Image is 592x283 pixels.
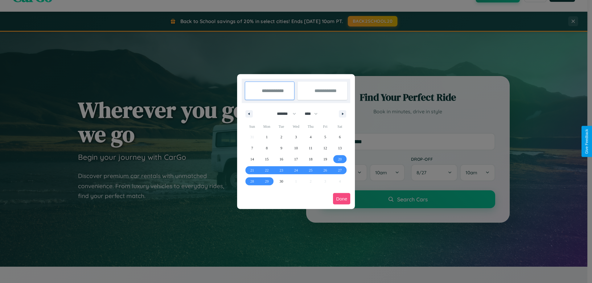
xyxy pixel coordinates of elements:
span: 29 [265,176,269,187]
span: Tue [274,122,289,131]
span: 22 [265,165,269,176]
button: 15 [259,154,274,165]
span: Mon [259,122,274,131]
button: 13 [333,143,347,154]
button: 26 [318,165,332,176]
span: 16 [280,154,283,165]
span: 21 [250,165,254,176]
button: 9 [274,143,289,154]
span: 25 [309,165,312,176]
span: 17 [294,154,298,165]
button: 6 [333,131,347,143]
span: 11 [309,143,313,154]
button: 16 [274,154,289,165]
span: 26 [323,165,327,176]
button: 2 [274,131,289,143]
span: 1 [266,131,268,143]
span: 15 [265,154,269,165]
span: 6 [339,131,341,143]
span: 20 [338,154,342,165]
button: 10 [289,143,303,154]
span: Sat [333,122,347,131]
button: 19 [318,154,332,165]
span: Wed [289,122,303,131]
button: 5 [318,131,332,143]
button: 23 [274,165,289,176]
span: Sun [245,122,259,131]
span: 27 [338,165,342,176]
span: 14 [250,154,254,165]
button: 21 [245,165,259,176]
button: 18 [303,154,318,165]
span: Thu [303,122,318,131]
span: 2 [281,131,282,143]
span: 30 [280,176,283,187]
button: 20 [333,154,347,165]
span: 4 [310,131,311,143]
button: 25 [303,165,318,176]
span: 9 [281,143,282,154]
button: Done [333,193,350,204]
button: 29 [259,176,274,187]
span: 8 [266,143,268,154]
button: 17 [289,154,303,165]
span: 5 [324,131,326,143]
button: 7 [245,143,259,154]
button: 27 [333,165,347,176]
button: 24 [289,165,303,176]
button: 14 [245,154,259,165]
button: 4 [303,131,318,143]
span: 10 [294,143,298,154]
div: Give Feedback [585,129,589,154]
span: 13 [338,143,342,154]
button: 3 [289,131,303,143]
span: 12 [323,143,327,154]
button: 28 [245,176,259,187]
span: 7 [251,143,253,154]
button: 8 [259,143,274,154]
button: 12 [318,143,332,154]
span: 19 [323,154,327,165]
button: 11 [303,143,318,154]
button: 22 [259,165,274,176]
span: 28 [250,176,254,187]
span: 3 [295,131,297,143]
span: 23 [280,165,283,176]
button: 1 [259,131,274,143]
span: Fri [318,122,332,131]
span: 24 [294,165,298,176]
span: 18 [309,154,312,165]
button: 30 [274,176,289,187]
